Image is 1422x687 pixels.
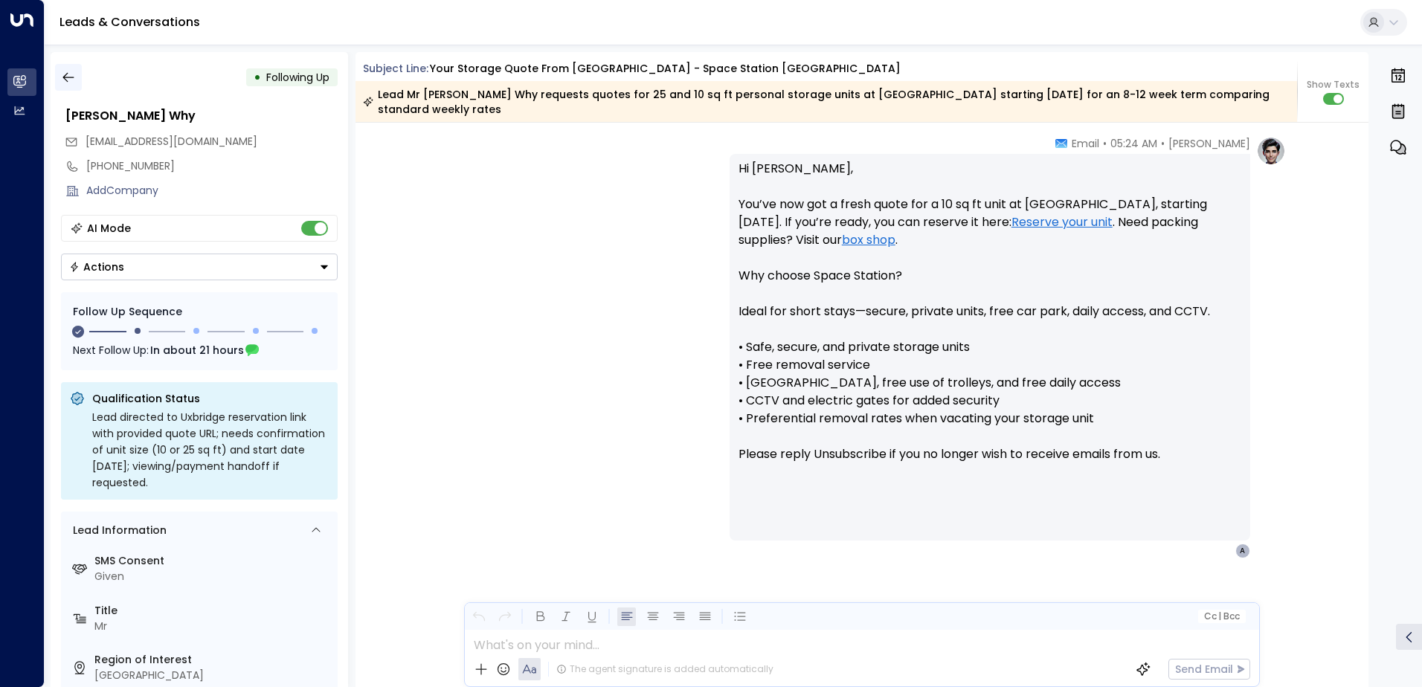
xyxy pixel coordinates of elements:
label: Region of Interest [94,652,332,668]
div: [PHONE_NUMBER] [86,158,338,174]
span: | [1218,611,1221,622]
button: Cc|Bcc [1197,610,1245,624]
button: Actions [61,254,338,280]
div: Lead directed to Uxbridge reservation link with provided quote URL; needs confirmation of unit si... [92,409,329,491]
div: AI Mode [87,221,131,236]
img: profile-logo.png [1256,136,1286,166]
a: box shop [842,231,895,249]
div: Given [94,569,332,584]
div: A [1235,544,1250,558]
span: [EMAIL_ADDRESS][DOMAIN_NAME] [86,134,257,149]
span: Email [1072,136,1099,151]
p: Hi [PERSON_NAME], You’ve now got a fresh quote for a 10 sq ft unit at [GEOGRAPHIC_DATA], starting... [739,160,1241,481]
div: Button group with a nested menu [61,254,338,280]
div: Lead Mr [PERSON_NAME] Why requests quotes for 25 and 10 sq ft personal storage units at [GEOGRAPH... [363,87,1289,117]
a: Reserve your unit [1011,213,1113,231]
button: Undo [469,607,488,626]
div: Actions [69,260,124,274]
span: 05:24 AM [1110,136,1157,151]
div: Your storage quote from [GEOGRAPHIC_DATA] - Space Station [GEOGRAPHIC_DATA] [430,61,901,77]
span: Cc Bcc [1203,611,1239,622]
div: • [254,64,261,91]
span: In about 21 hours [150,342,244,358]
span: [PERSON_NAME] [1168,136,1250,151]
div: Follow Up Sequence [73,304,326,320]
div: Mr [94,619,332,634]
div: AddCompany [86,183,338,199]
div: Lead Information [68,523,167,538]
span: Show Texts [1307,78,1360,91]
div: Next Follow Up: [73,342,326,358]
div: [PERSON_NAME] Why [65,107,338,125]
p: Qualification Status [92,391,329,406]
label: SMS Consent [94,553,332,569]
button: Redo [495,607,514,626]
span: • [1161,136,1165,151]
a: Leads & Conversations [59,13,200,30]
label: Title [94,603,332,619]
div: The agent signature is added automatically [556,662,773,676]
span: • [1103,136,1107,151]
div: [GEOGRAPHIC_DATA] [94,668,332,683]
span: alexwhy17@gmail.com [86,134,257,149]
span: Subject Line: [363,61,428,76]
span: Following Up [266,70,329,85]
